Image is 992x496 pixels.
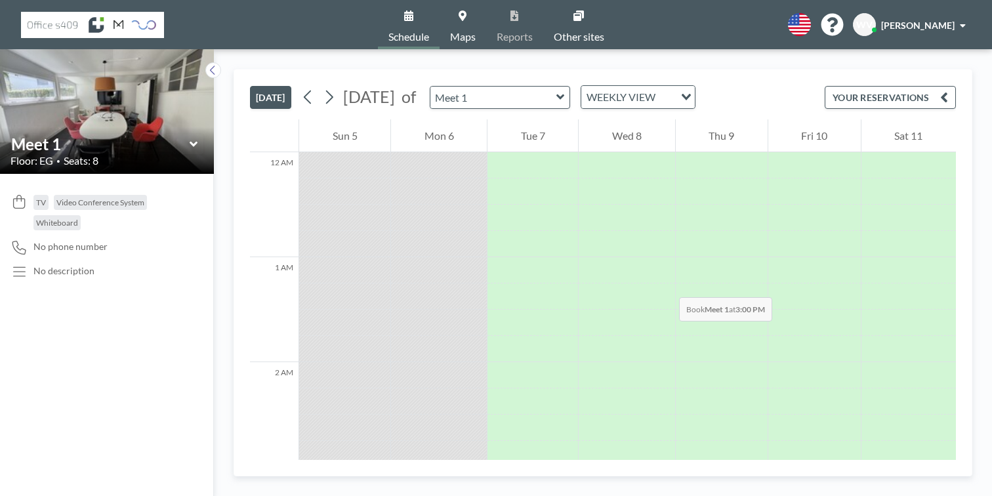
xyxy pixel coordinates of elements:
[250,362,299,467] div: 2 AM
[579,119,674,152] div: Wed 8
[250,86,291,109] button: [DATE]
[487,119,578,152] div: Tue 7
[299,119,390,152] div: Sun 5
[391,119,487,152] div: Mon 6
[554,31,604,42] span: Other sites
[388,31,429,42] span: Schedule
[402,87,416,107] span: of
[679,297,772,321] span: Book at
[250,152,299,257] div: 12 AM
[825,86,956,109] button: YOUR RESERVATIONS
[250,257,299,362] div: 1 AM
[768,119,861,152] div: Fri 10
[584,89,658,106] span: WEEKLY VIEW
[659,89,673,106] input: Search for option
[430,87,556,108] input: Meet 1
[33,241,108,253] span: No phone number
[36,197,46,207] span: TV
[11,134,190,154] input: Meet 1
[343,87,395,106] span: [DATE]
[856,19,873,31] span: WV
[705,304,729,314] b: Meet 1
[21,12,164,38] img: organization-logo
[64,154,98,167] span: Seats: 8
[33,265,94,277] div: No description
[676,119,768,152] div: Thu 9
[56,197,144,207] span: Video Conference System
[497,31,533,42] span: Reports
[56,157,60,165] span: •
[10,154,53,167] span: Floor: EG
[36,218,78,228] span: Whiteboard
[881,20,955,31] span: [PERSON_NAME]
[735,304,765,314] b: 3:00 PM
[581,86,695,108] div: Search for option
[450,31,476,42] span: Maps
[861,119,956,152] div: Sat 11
